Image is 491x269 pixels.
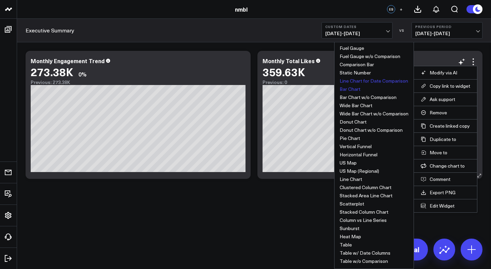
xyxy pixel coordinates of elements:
button: Table [340,242,352,247]
div: Previous: 273.38K [31,80,245,85]
div: Previous: 0 [263,80,477,85]
button: Wide Bar Chart w/o Comparison [340,111,408,116]
div: VS [396,28,408,32]
button: US Map [340,160,357,165]
button: Horizontal Funnel [340,152,377,157]
button: Duplicate to [421,136,470,142]
button: Bar Chart [340,87,360,91]
div: 0% [78,70,87,78]
b: Custom Dates [325,25,389,29]
button: Comment [421,176,470,182]
div: ES [387,5,395,13]
button: Change chart to [421,163,470,169]
button: Fuel Gauge [340,46,364,51]
a: Export PNG [421,189,470,196]
div: Monthly Engagement Trend [31,57,105,65]
div: Monthly Total Likes [263,57,315,65]
button: Fuel Gauge w/o Comparison [340,54,400,59]
button: Remove [421,110,470,116]
span: + [400,7,403,12]
a: nmbl [235,5,248,13]
button: + [397,5,405,13]
b: Previous Period [415,25,479,29]
div: 359.63K [263,66,305,78]
button: Modify via AI [421,70,470,76]
button: Wide Bar Chart [340,103,372,108]
button: Vertical Funnel [340,144,372,149]
button: Donut Chart [340,119,367,124]
button: Create linked copy [421,123,470,129]
button: Edit Widget [421,203,470,209]
button: Ask support [421,96,470,102]
button: Stacked Column Chart [340,210,388,214]
button: Static Number [340,70,371,75]
span: [DATE] - [DATE] [415,31,479,36]
button: Move to [421,150,470,156]
button: Previous Period[DATE]-[DATE] [412,22,482,39]
button: Comparison Bar [340,62,374,67]
button: US Map (Regional) [340,169,379,173]
button: Copy link to widget [421,83,470,89]
button: Scatterplot [340,201,364,206]
button: Heat Map [340,234,361,239]
button: Table w/o Comparison [340,259,388,264]
button: Column vs Line Series [340,218,387,223]
button: Bar Chart w/o Comparison [340,95,397,100]
button: Line Chart [340,177,362,182]
div: 273.38K [31,66,73,78]
button: Stacked Area Line Chart [340,193,392,198]
button: Table w/ Date Columns [340,251,390,255]
button: Pie Chart [340,136,360,141]
button: Clustered Column Chart [340,185,391,190]
span: [DATE] - [DATE] [325,31,389,36]
a: Executive Summary [26,27,74,34]
button: Sunburst [340,226,359,231]
button: Donut Chart w/o Comparison [340,128,403,132]
button: Custom Dates[DATE]-[DATE] [322,22,392,39]
button: Line Chart for Date Comparison [340,79,408,83]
